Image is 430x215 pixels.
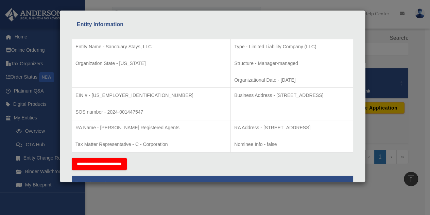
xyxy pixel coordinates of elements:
p: Organizational Date - [DATE] [234,76,349,84]
div: Entity Information [77,20,348,29]
p: RA Address - [STREET_ADDRESS] [234,123,349,132]
p: SOS number - 2024-001447547 [75,108,227,116]
p: Organization State - [US_STATE] [75,59,227,68]
p: Nominee Info - false [234,140,349,149]
p: Tax Matter Representative - C - Corporation [75,140,227,149]
p: EIN # - [US_EMPLOYER_IDENTIFICATION_NUMBER] [75,91,227,100]
p: Entity Name - Sanctuary Stays, LLC [75,43,227,51]
p: Structure - Manager-managed [234,59,349,68]
th: Tax Information [72,176,353,193]
p: Business Address - [STREET_ADDRESS] [234,91,349,100]
p: Type - Limited Liability Company (LLC) [234,43,349,51]
p: RA Name - [PERSON_NAME] Registered Agents [75,123,227,132]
